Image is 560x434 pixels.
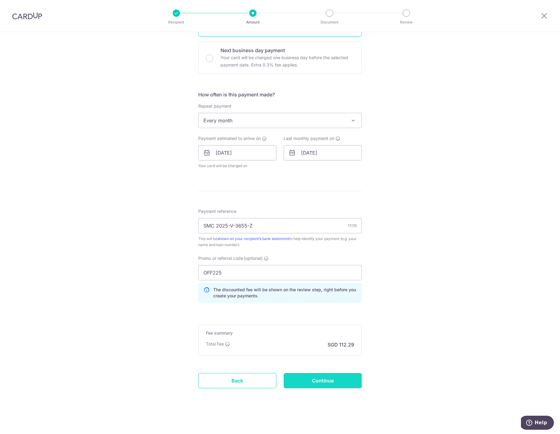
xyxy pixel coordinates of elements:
h5: Fee summary [206,330,354,336]
span: Promo or referral code [198,255,243,261]
span: Payment reference [198,208,236,214]
p: Document [307,19,352,25]
span: Payment estimated to arrive on [198,135,261,142]
input: DD / MM / YYYY [284,145,362,160]
span: Every month [199,113,361,128]
p: Recipient [154,19,199,25]
input: Continue [284,373,362,388]
h5: How often is this payment made? [198,91,362,98]
img: CardUp [12,12,42,20]
p: The discounted fee will be shown on the review step, right before you create your payments. [213,287,357,299]
p: Total Fee [206,341,224,347]
span: Last monthly payment on [284,135,334,142]
p: Review [384,19,429,25]
p: Next business day payment [221,47,354,54]
input: DD / MM / YYYY [198,145,276,160]
p: Your card will be charged one business day before the selected payment date. Extra 0.3% fee applies. [221,54,354,69]
a: Back [198,373,276,388]
div: 17/35 [348,223,357,229]
p: Amount [230,19,275,25]
a: shown on your recipient’s bank statement [217,236,289,241]
span: (optional) [244,255,263,261]
span: Your card will be charged on [198,163,276,169]
iframe: Opens a widget where you can find more information [521,416,554,431]
span: Every month [198,113,362,128]
div: This will be to help identify your payment (e.g. your name and loan number). [198,236,362,248]
label: Repeat payment [198,103,232,109]
p: SGD 112.29 [328,341,354,348]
